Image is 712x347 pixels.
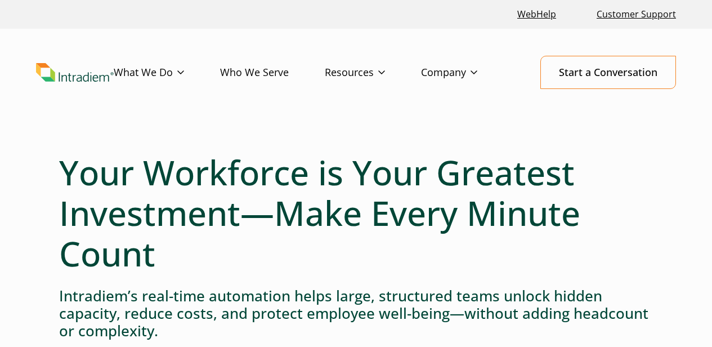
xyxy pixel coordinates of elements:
img: Intradiem [36,63,114,82]
a: Start a Conversation [540,56,676,89]
a: Customer Support [592,2,680,26]
a: Who We Serve [220,56,325,89]
h4: Intradiem’s real-time automation helps large, structured teams unlock hidden capacity, reduce cos... [59,287,653,340]
a: Link to homepage of Intradiem [36,63,114,82]
a: Resources [325,56,421,89]
a: Link opens in a new window [513,2,561,26]
h1: Your Workforce is Your Greatest Investment—Make Every Minute Count [59,152,653,274]
a: Company [421,56,513,89]
a: What We Do [114,56,220,89]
